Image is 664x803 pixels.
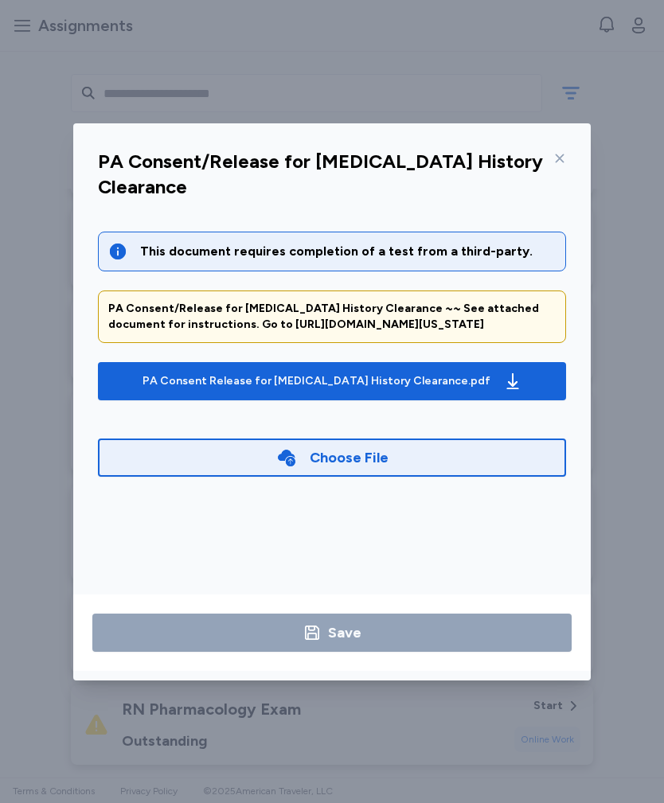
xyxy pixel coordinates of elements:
div: Choose File [310,446,389,469]
div: PA Consent/Release for [MEDICAL_DATA] History Clearance [98,149,547,200]
button: Save [92,614,572,652]
div: PA Consent/Release for [MEDICAL_DATA] History Clearance ~~ See attached document for instructions... [108,301,556,333]
div: PA Consent Release for [MEDICAL_DATA] History Clearance.pdf [143,373,490,389]
div: This document requires completion of a test from a third-party. [140,242,556,261]
div: Save [328,622,361,644]
button: PA Consent Release for [MEDICAL_DATA] History Clearance.pdf [98,362,566,400]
